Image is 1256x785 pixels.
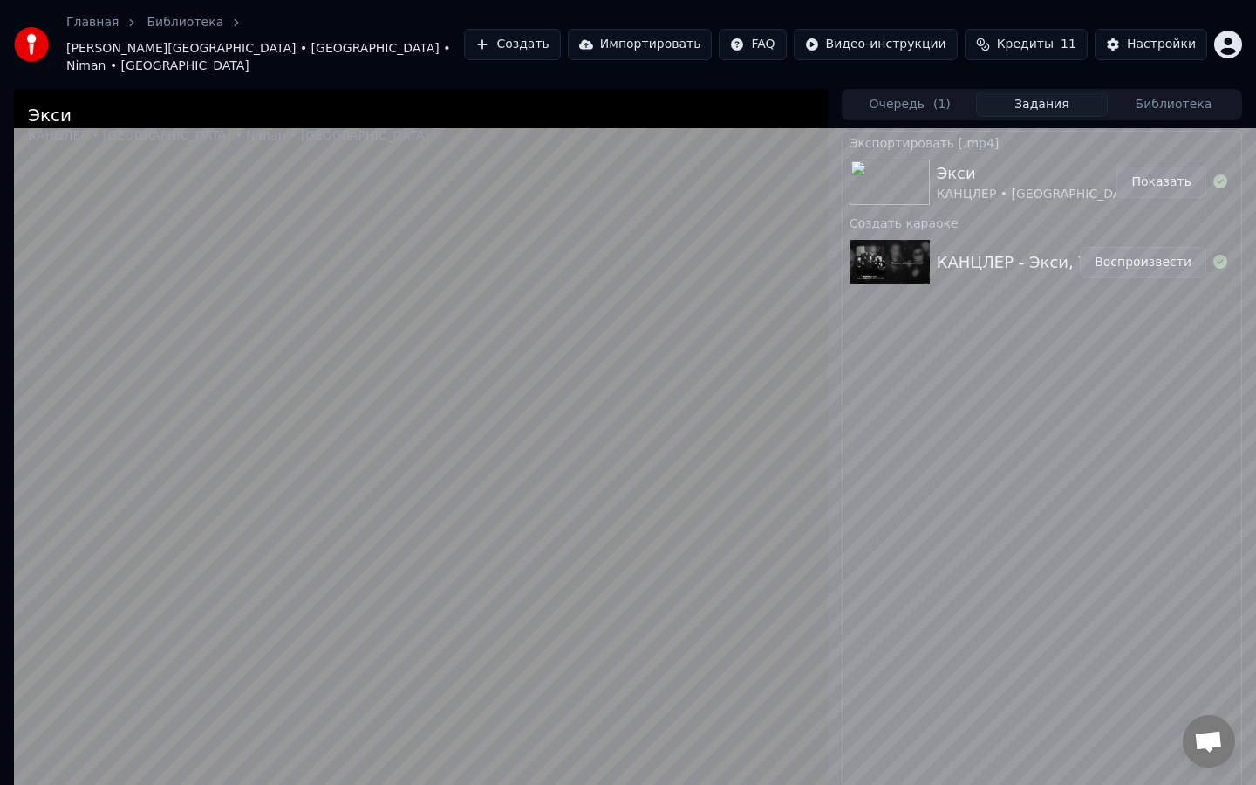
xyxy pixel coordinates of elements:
div: Экспортировать [.mp4] [843,132,1241,153]
div: Настройки [1127,36,1196,53]
span: 11 [1061,36,1076,53]
div: КАНЦЛЕР • [GEOGRAPHIC_DATA] • Niman • [GEOGRAPHIC_DATA] [28,127,429,145]
div: Открытый чат [1183,715,1235,768]
button: FAQ [719,29,786,60]
div: Создать караоке [843,212,1241,233]
div: Экси [28,103,429,127]
button: Импортировать [568,29,713,60]
button: Библиотека [1108,92,1239,117]
button: Настройки [1095,29,1207,60]
nav: breadcrumb [66,14,464,75]
span: Кредиты [997,36,1054,53]
span: ( 1 ) [933,96,951,113]
button: Видео-инструкции [794,29,958,60]
button: Воспроизвести [1080,247,1206,278]
button: Показать [1116,167,1206,198]
button: Задания [976,92,1108,117]
button: Очередь [844,92,976,117]
a: Библиотека [147,14,223,31]
img: youka [14,27,49,62]
span: [PERSON_NAME][GEOGRAPHIC_DATA] • [GEOGRAPHIC_DATA] • Niman • [GEOGRAPHIC_DATA] [66,40,464,75]
a: Главная [66,14,119,31]
button: Кредиты11 [965,29,1088,60]
button: Создать [464,29,560,60]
